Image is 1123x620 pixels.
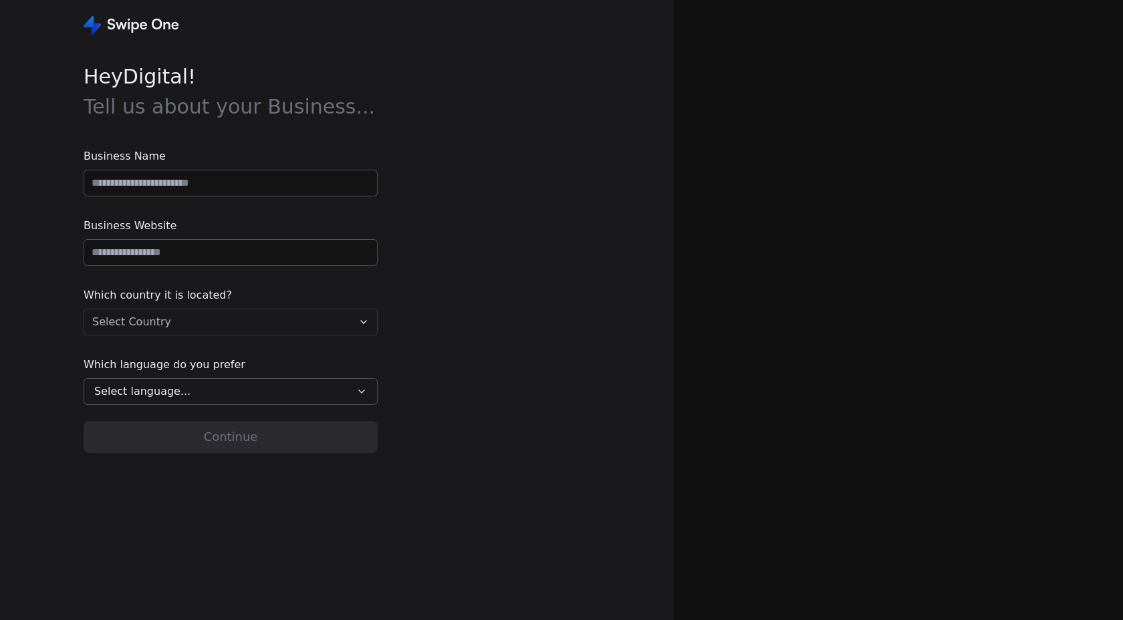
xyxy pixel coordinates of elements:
[84,95,375,118] span: Tell us about your Business...
[94,383,191,400] span: Select language...
[84,357,378,373] span: Which language do you prefer
[84,218,378,234] span: Business Website
[84,61,378,122] span: Hey Digital !
[84,421,378,453] button: Continue
[84,287,378,303] span: Which country it is located?
[84,148,378,164] span: Business Name
[92,314,171,330] span: Select Country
